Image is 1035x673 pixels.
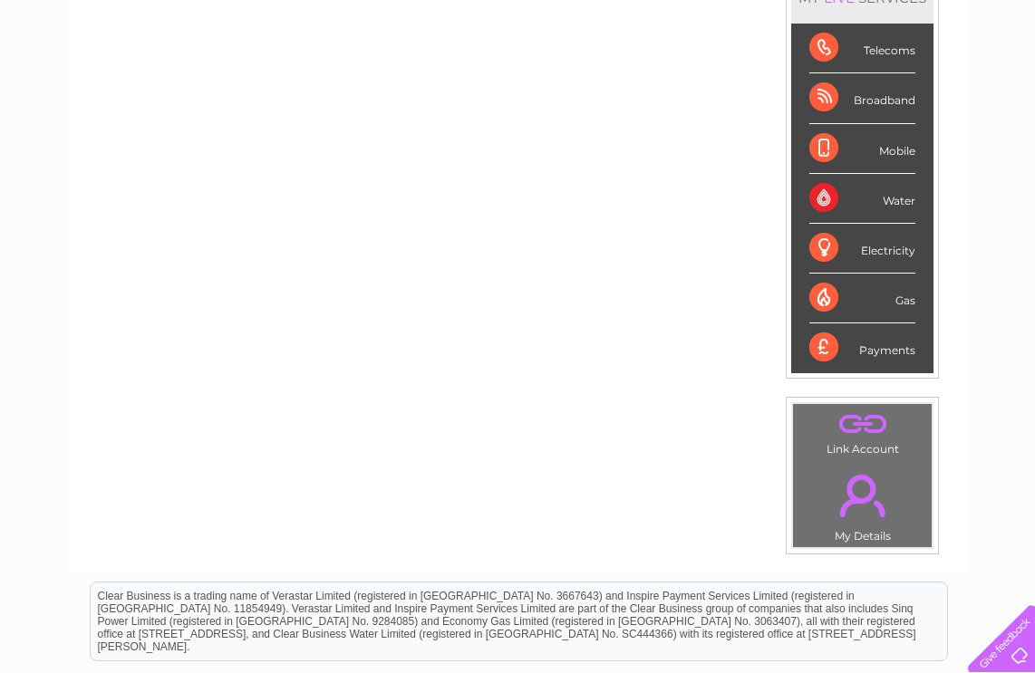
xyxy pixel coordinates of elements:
[809,224,915,274] div: Electricity
[809,174,915,224] div: Water
[809,274,915,323] div: Gas
[877,77,904,91] a: Blog
[809,124,915,174] div: Mobile
[36,47,129,102] img: logo.png
[809,323,915,372] div: Payments
[91,10,947,88] div: Clear Business is a trading name of Verastar Limited (registered in [GEOGRAPHIC_DATA] No. 3667643...
[809,24,915,73] div: Telecoms
[798,409,927,440] a: .
[761,77,801,91] a: Energy
[914,77,959,91] a: Contact
[812,77,866,91] a: Telecoms
[809,73,915,123] div: Broadband
[693,9,818,32] a: 0333 014 3131
[792,459,933,548] td: My Details
[975,77,1018,91] a: Log out
[798,464,927,527] a: .
[792,403,933,460] td: Link Account
[716,77,750,91] a: Water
